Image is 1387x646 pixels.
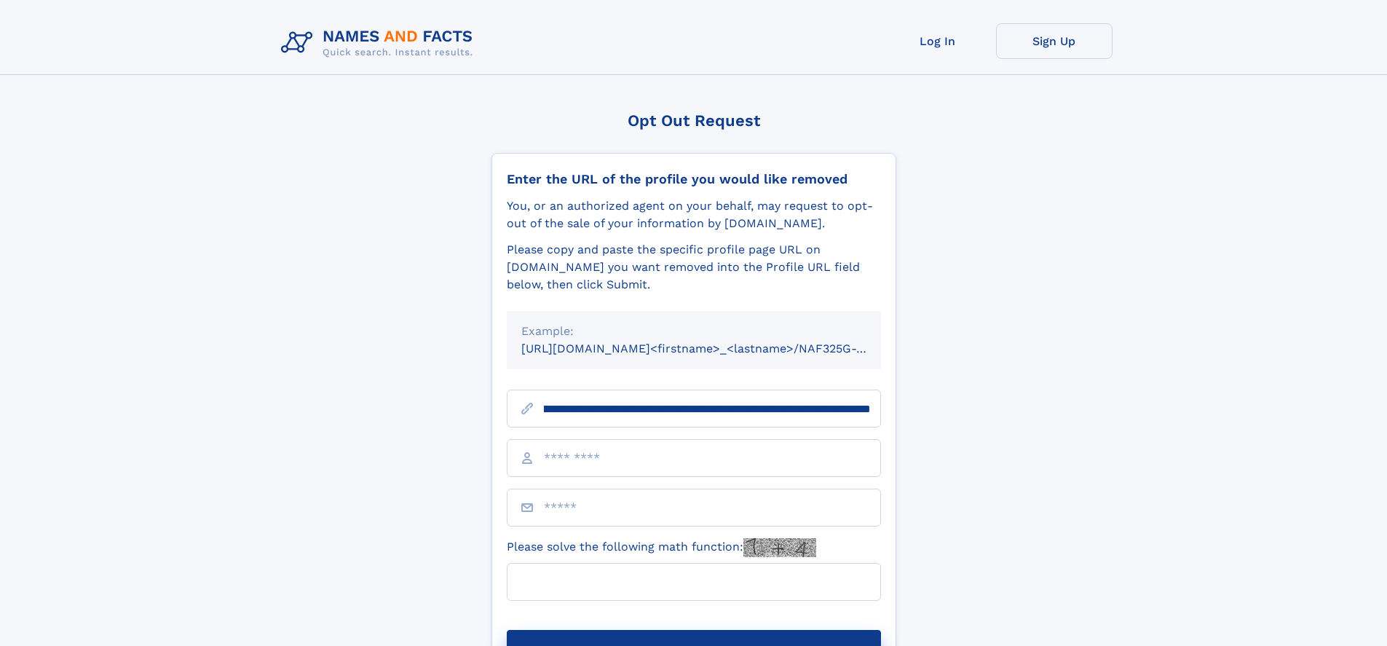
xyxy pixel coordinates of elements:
[996,23,1113,59] a: Sign Up
[275,23,485,63] img: Logo Names and Facts
[507,197,881,232] div: You, or an authorized agent on your behalf, may request to opt-out of the sale of your informatio...
[521,342,909,355] small: [URL][DOMAIN_NAME]<firstname>_<lastname>/NAF325G-xxxxxxxx
[521,323,866,340] div: Example:
[880,23,996,59] a: Log In
[507,241,881,294] div: Please copy and paste the specific profile page URL on [DOMAIN_NAME] you want removed into the Pr...
[507,538,816,557] label: Please solve the following math function:
[507,171,881,187] div: Enter the URL of the profile you would like removed
[491,111,896,130] div: Opt Out Request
